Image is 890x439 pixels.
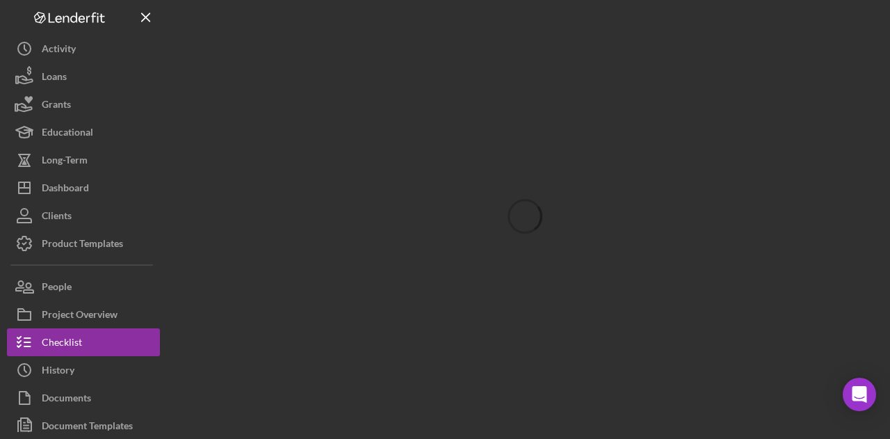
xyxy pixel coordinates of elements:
div: Clients [42,202,72,233]
div: Dashboard [42,174,89,205]
button: People [7,273,160,301]
div: Checklist [42,328,82,360]
button: Loans [7,63,160,90]
button: Product Templates [7,230,160,257]
button: History [7,356,160,384]
div: Documents [42,384,91,415]
div: Open Intercom Messenger [843,378,876,411]
button: Long-Term [7,146,160,174]
button: Dashboard [7,174,160,202]
button: Checklist [7,328,160,356]
button: Documents [7,384,160,412]
button: Project Overview [7,301,160,328]
button: Clients [7,202,160,230]
div: Product Templates [42,230,123,261]
div: History [42,356,74,388]
div: Educational [42,118,93,150]
div: Grants [42,90,71,122]
div: Activity [42,35,76,66]
button: Grants [7,90,160,118]
div: Project Overview [42,301,118,332]
div: Loans [42,63,67,94]
div: People [42,273,72,304]
div: Long-Term [42,146,88,177]
button: Activity [7,35,160,63]
button: Educational [7,118,160,146]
